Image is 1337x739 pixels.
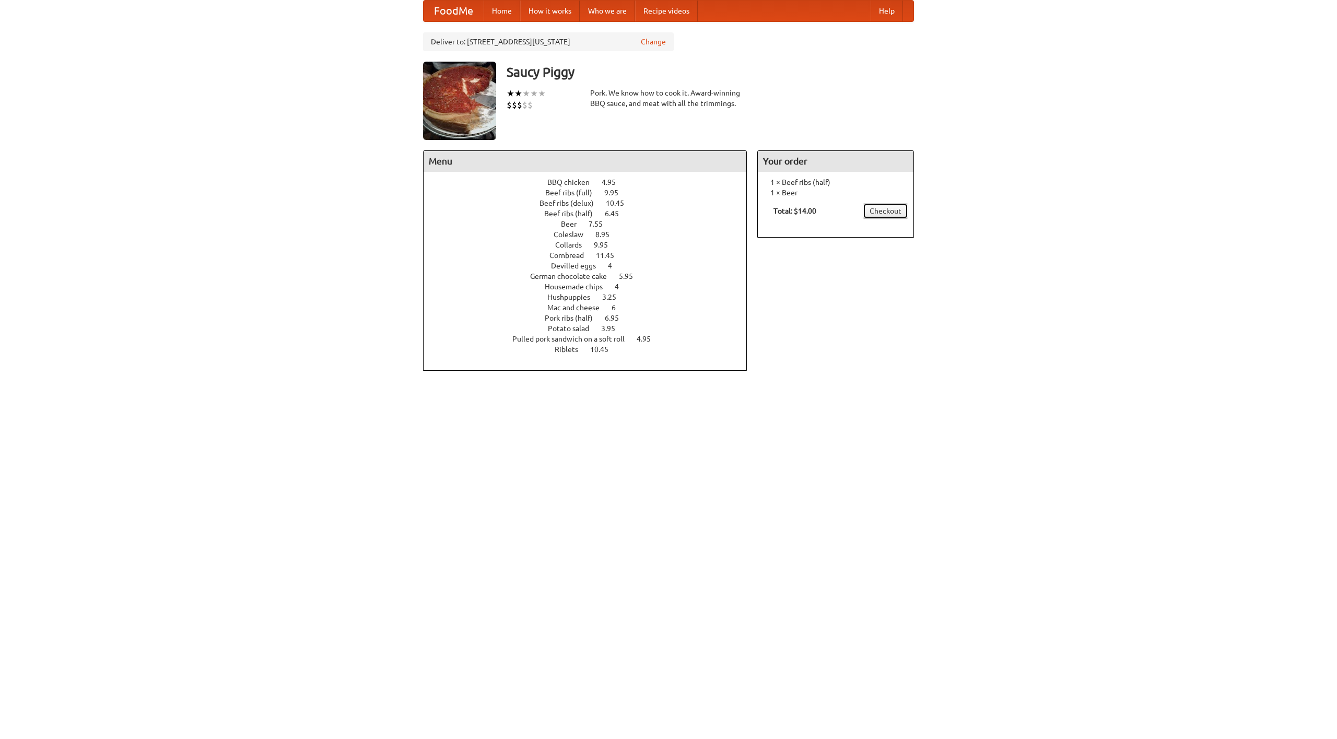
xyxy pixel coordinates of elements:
a: Mac and cheese 6 [547,303,635,312]
a: How it works [520,1,580,21]
a: BBQ chicken 4.95 [547,178,635,186]
h4: Menu [424,151,746,172]
h3: Saucy Piggy [507,62,914,83]
b: Total: $14.00 [773,207,816,215]
div: Pork. We know how to cook it. Award-winning BBQ sauce, and meat with all the trimmings. [590,88,747,109]
span: Mac and cheese [547,303,610,312]
li: 1 × Beef ribs (half) [763,177,908,187]
a: Coleslaw 8.95 [554,230,629,239]
span: 8.95 [595,230,620,239]
a: FoodMe [424,1,484,21]
span: Beef ribs (half) [544,209,603,218]
a: Collards 9.95 [555,241,627,249]
span: Potato salad [548,324,600,333]
li: $ [507,99,512,111]
a: Pulled pork sandwich on a soft roll 4.95 [512,335,670,343]
span: Beer [561,220,587,228]
span: 4 [608,262,623,270]
span: Beef ribs (delux) [540,199,604,207]
span: Housemade chips [545,283,613,291]
a: Who we are [580,1,635,21]
span: BBQ chicken [547,178,600,186]
span: 6 [612,303,626,312]
span: Cornbread [549,251,594,260]
span: Riblets [555,345,589,354]
span: 9.95 [604,189,629,197]
li: 1 × Beer [763,187,908,198]
li: $ [522,99,527,111]
span: 7.55 [589,220,613,228]
span: Coleslaw [554,230,594,239]
li: ★ [514,88,522,99]
span: 10.45 [590,345,619,354]
a: Hushpuppies 3.25 [547,293,636,301]
a: Devilled eggs 4 [551,262,631,270]
li: ★ [522,88,530,99]
a: Change [641,37,666,47]
a: Beer 7.55 [561,220,622,228]
li: ★ [507,88,514,99]
a: Help [871,1,903,21]
a: Home [484,1,520,21]
span: 6.95 [605,314,629,322]
a: Pork ribs (half) 6.95 [545,314,638,322]
span: 6.45 [605,209,629,218]
span: Pork ribs (half) [545,314,603,322]
div: Deliver to: [STREET_ADDRESS][US_STATE] [423,32,674,51]
a: Recipe videos [635,1,698,21]
span: 10.45 [606,199,635,207]
a: Riblets 10.45 [555,345,628,354]
span: Hushpuppies [547,293,601,301]
span: 5.95 [619,272,643,280]
li: $ [512,99,517,111]
a: German chocolate cake 5.95 [530,272,652,280]
li: $ [527,99,533,111]
span: 4 [615,283,629,291]
span: Beef ribs (full) [545,189,603,197]
a: Beef ribs (half) 6.45 [544,209,638,218]
span: Devilled eggs [551,262,606,270]
a: Cornbread 11.45 [549,251,634,260]
h4: Your order [758,151,913,172]
a: Checkout [863,203,908,219]
img: angular.jpg [423,62,496,140]
li: ★ [530,88,538,99]
span: 11.45 [596,251,625,260]
li: ★ [538,88,546,99]
a: Potato salad 3.95 [548,324,635,333]
span: 3.25 [602,293,627,301]
li: $ [517,99,522,111]
span: 4.95 [602,178,626,186]
span: Pulled pork sandwich on a soft roll [512,335,635,343]
span: Collards [555,241,592,249]
a: Housemade chips 4 [545,283,638,291]
span: 3.95 [601,324,626,333]
span: 9.95 [594,241,618,249]
a: Beef ribs (full) 9.95 [545,189,638,197]
a: Beef ribs (delux) 10.45 [540,199,643,207]
span: 4.95 [637,335,661,343]
span: German chocolate cake [530,272,617,280]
